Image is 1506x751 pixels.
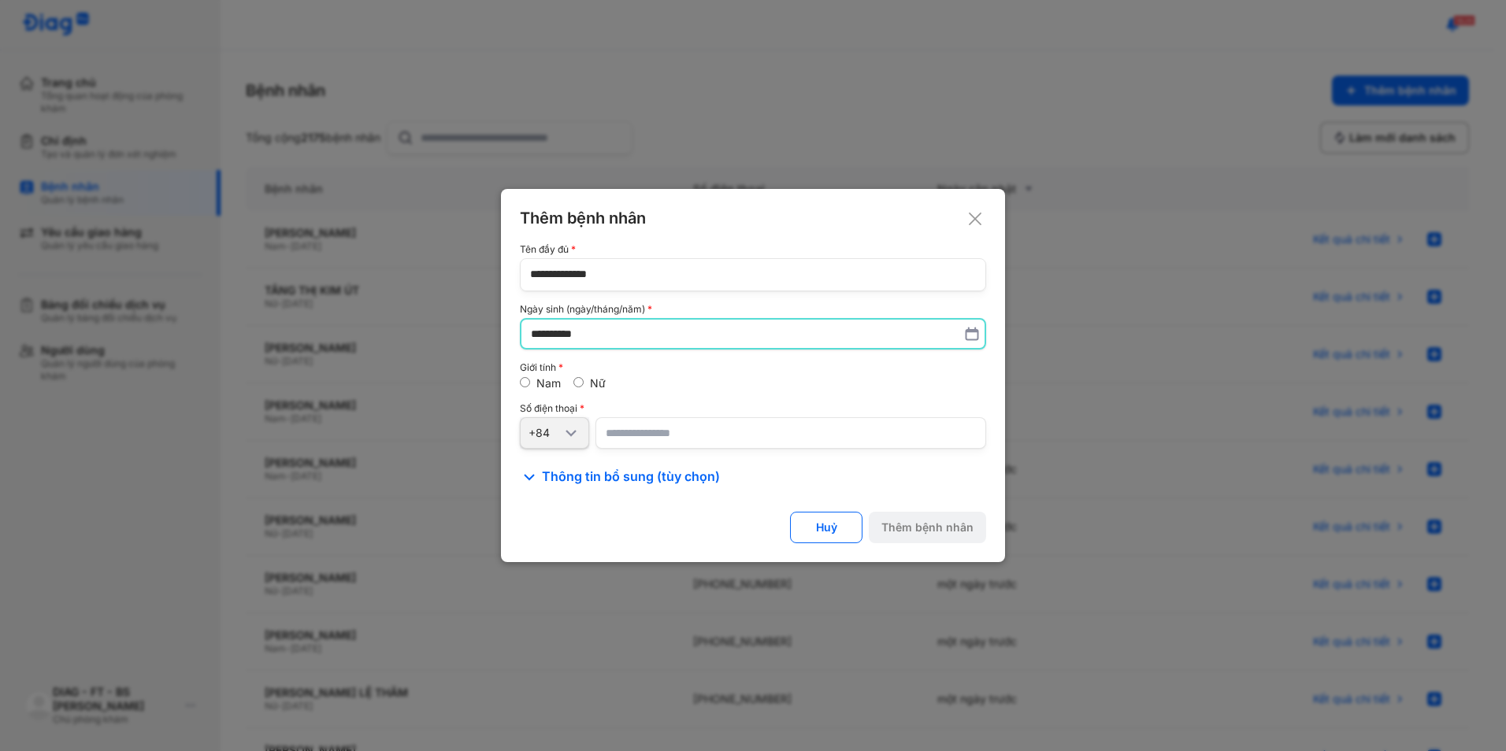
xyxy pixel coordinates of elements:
div: Tên đầy đủ [520,244,986,255]
div: Ngày sinh (ngày/tháng/năm) [520,304,986,315]
span: Thông tin bổ sung (tùy chọn) [542,468,720,486]
div: Giới tính [520,362,986,373]
div: +84 [529,426,562,440]
div: Thêm bệnh nhân [520,208,986,228]
div: Số điện thoại [520,403,986,414]
div: Thêm bệnh nhân [881,520,974,535]
button: Huỷ [790,512,862,543]
label: Nữ [590,376,606,390]
button: Thêm bệnh nhân [869,512,986,543]
label: Nam [536,376,561,390]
